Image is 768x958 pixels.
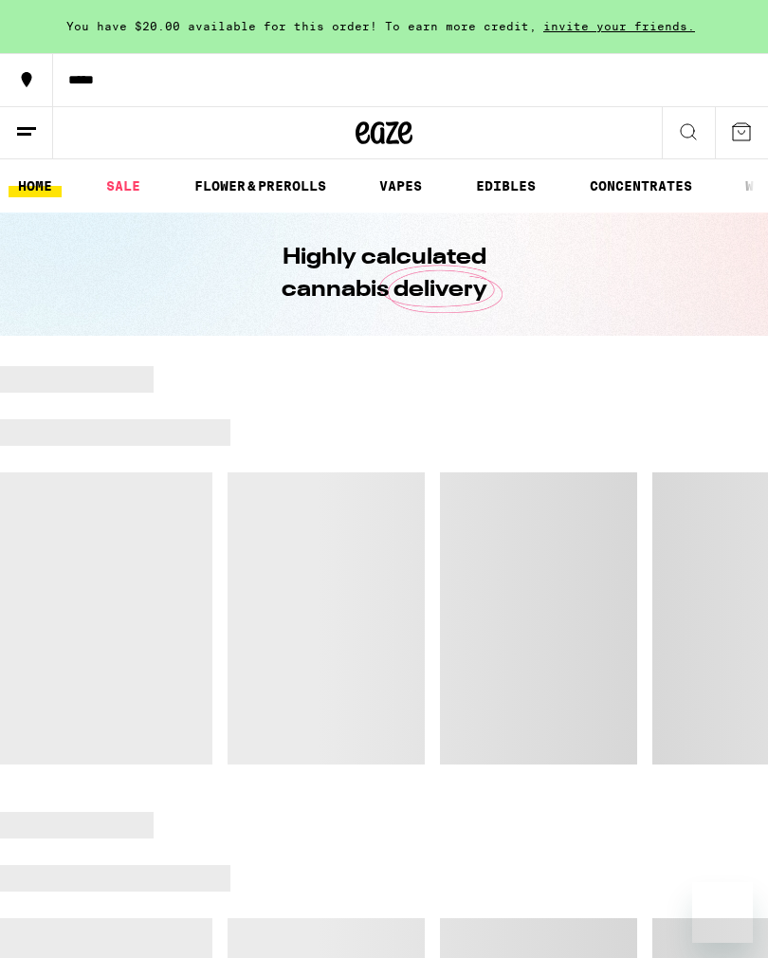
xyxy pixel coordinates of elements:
[66,20,537,32] span: You have $20.00 available for this order! To earn more credit,
[9,175,62,197] a: HOME
[97,175,150,197] a: SALE
[185,175,336,197] a: FLOWER & PREROLLS
[692,882,753,943] iframe: Button to launch messaging window
[537,20,702,32] span: invite your friends.
[466,175,545,197] a: EDIBLES
[580,175,702,197] a: CONCENTRATES
[370,175,431,197] a: VAPES
[228,242,540,306] h1: Highly calculated cannabis delivery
